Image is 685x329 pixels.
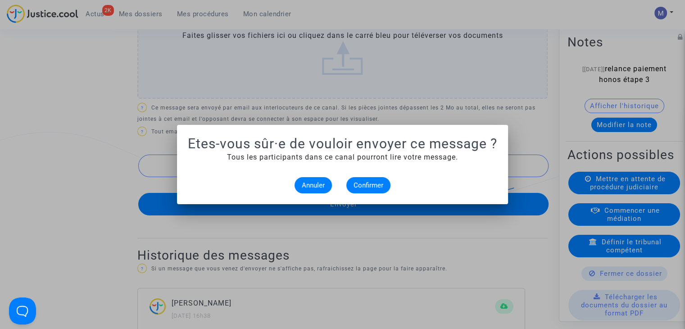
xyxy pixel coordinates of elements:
[302,181,325,189] span: Annuler
[9,297,36,324] iframe: Help Scout Beacon - Open
[354,181,383,189] span: Confirmer
[227,153,458,161] span: Tous les participants dans ce canal pourront lire votre message.
[346,177,390,193] button: Confirmer
[295,177,332,193] button: Annuler
[188,136,497,152] h1: Etes-vous sûr·e de vouloir envoyer ce message ?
